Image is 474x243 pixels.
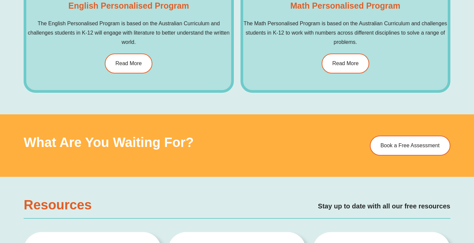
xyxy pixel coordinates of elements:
a: Read More [322,54,369,73]
span: Book a Free Assessment [381,143,440,148]
h4: Stay up to date with all our free resources [106,201,450,211]
span: Read More [115,61,142,66]
iframe: Chat Widget [363,168,474,243]
h3: What are you waiting for? [24,136,360,149]
span: Read More [332,61,359,66]
p: The Math Personalised Program is based on the Australian Curriculum and challenges students in K-... [243,19,448,47]
a: Book a Free Assessment [370,136,450,156]
p: The English Personalised Program is based on the Australian Curriculum and challenges students in... [26,19,231,47]
h3: Resources [24,198,99,211]
a: Read More [105,54,152,73]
